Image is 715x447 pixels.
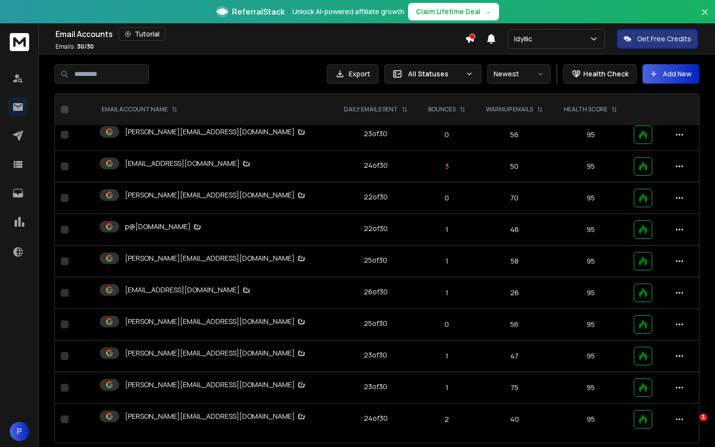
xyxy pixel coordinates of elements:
p: 3 [424,161,469,171]
td: 50 [475,151,553,182]
td: 95 [554,214,628,246]
p: [PERSON_NAME][EMAIL_ADDRESS][DOMAIN_NAME] [125,190,306,200]
p: 0 [424,130,469,140]
p: [PERSON_NAME][EMAIL_ADDRESS][DOMAIN_NAME] [125,380,306,390]
td: 95 [554,309,628,340]
span: 30 / 30 [77,42,94,51]
p: BOUNCES [428,106,456,113]
p: Get Free Credits [637,34,691,44]
div: 23 of 30 [364,382,387,392]
p: 2 [424,414,469,424]
img: Zapmail Logo [193,222,202,232]
button: Newest [487,64,551,84]
img: Zapmail Logo [242,285,251,295]
td: 56 [475,309,553,340]
div: 22 of 30 [364,192,388,202]
p: 1 [424,351,469,361]
button: Get Free Credits [617,29,698,49]
button: Health Check [563,64,637,84]
td: 95 [554,182,628,214]
p: DAILY EMAILS SENT [344,106,398,113]
img: Zapmail Logo [297,380,306,390]
p: All Statuses [408,69,462,79]
td: 40 [475,404,553,435]
td: 95 [554,277,628,309]
p: p@[DOMAIN_NAME] [125,222,202,232]
p: [PERSON_NAME][EMAIL_ADDRESS][DOMAIN_NAME] [125,127,306,137]
p: Idyllic [514,34,536,44]
div: 25 of 30 [364,319,387,328]
img: Zapmail Logo [297,127,306,137]
p: [PERSON_NAME][EMAIL_ADDRESS][DOMAIN_NAME] [125,253,306,264]
td: 46 [475,214,553,246]
p: 0 [424,320,469,329]
span: ReferralStack [232,6,285,18]
p: 1 [424,288,469,298]
div: 23 of 30 [364,350,387,360]
p: 1 [424,256,469,266]
div: 24 of 30 [364,413,388,423]
p: HEALTH SCORE [564,106,608,113]
button: P [10,422,29,441]
p: [EMAIL_ADDRESS][DOMAIN_NAME] [125,159,251,169]
p: 1 [424,225,469,234]
p: Emails : [55,43,94,51]
td: 95 [554,151,628,182]
div: 22 of 30 [364,224,388,233]
img: Zapmail Logo [242,159,251,169]
td: 47 [475,340,553,372]
div: 24 of 30 [364,161,388,170]
p: [PERSON_NAME][EMAIL_ADDRESS][DOMAIN_NAME] [125,317,306,327]
p: 1 [424,383,469,393]
span: → [484,7,491,17]
td: 95 [554,246,628,277]
td: 56 [475,119,553,151]
button: Export [327,64,378,84]
p: [PERSON_NAME][EMAIL_ADDRESS][DOMAIN_NAME] [125,348,306,358]
button: Close banner [698,6,711,29]
div: 26 of 30 [364,287,388,297]
img: Zapmail Logo [297,348,306,358]
img: Zapmail Logo [297,190,306,200]
img: Zapmail Logo [297,253,306,264]
p: WARMUP EMAILS [486,106,533,113]
p: [EMAIL_ADDRESS][DOMAIN_NAME] [125,285,251,295]
img: Zapmail Logo [297,317,306,327]
span: 1 [699,413,707,421]
img: Zapmail Logo [297,411,306,422]
td: 70 [475,182,553,214]
div: 25 of 30 [364,255,387,265]
p: Health Check [583,69,628,79]
p: [PERSON_NAME][EMAIL_ADDRESS][DOMAIN_NAME] [125,411,306,422]
td: 58 [475,246,553,277]
button: Tutorial [119,27,166,41]
td: 95 [554,340,628,372]
div: Email Accounts [55,27,465,41]
td: 75 [475,372,553,404]
td: 26 [475,277,553,309]
iframe: Intercom live chat [679,413,703,437]
td: 95 [554,119,628,151]
div: EMAIL ACCOUNT NAME [102,106,178,113]
iframe: Intercom notifications message [520,352,715,421]
button: Add New [643,64,699,84]
button: Claim Lifetime Deal→ [408,3,499,20]
p: 0 [424,193,469,203]
p: Unlock AI-powered affiliate growth [292,7,404,17]
div: 23 of 30 [364,129,387,139]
